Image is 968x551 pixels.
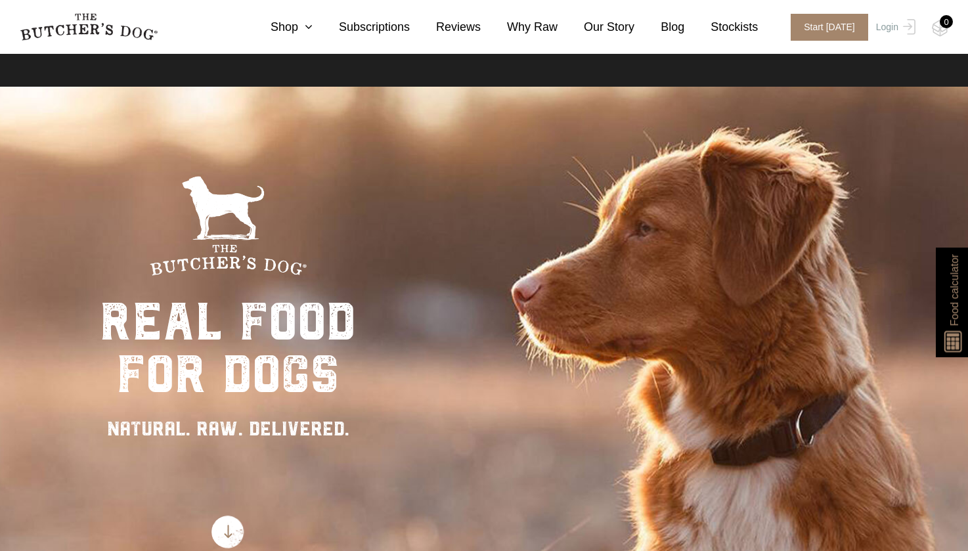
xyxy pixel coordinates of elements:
[684,18,758,36] a: Stockists
[244,18,313,36] a: Shop
[558,18,634,36] a: Our Story
[634,18,684,36] a: Blog
[791,14,868,41] span: Start [DATE]
[932,20,948,37] img: TBD_Cart-Empty.png
[946,254,962,326] span: Food calculator
[100,296,356,401] div: real food for dogs
[940,15,953,28] div: 0
[313,18,410,36] a: Subscriptions
[778,14,873,41] a: Start [DATE]
[100,414,356,443] div: NATURAL. RAW. DELIVERED.
[410,18,481,36] a: Reviews
[481,18,558,36] a: Why Raw
[873,14,915,41] a: Login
